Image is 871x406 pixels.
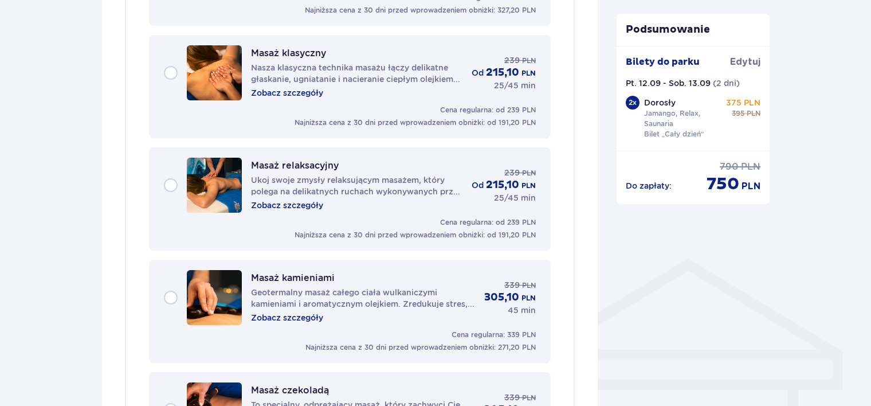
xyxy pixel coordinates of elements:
p: 750 [707,173,739,195]
p: Cena regularna: od 239 PLN [440,217,536,228]
p: PLN [521,68,536,79]
p: Ukoj swoje zmysły relaksującym masażem, który polega na delikatnych ruchach wykonywanych przy uży... [251,174,462,197]
p: PLN [521,293,536,303]
p: Cena regularna: od 239 PLN [440,105,536,115]
p: 339 [504,279,520,291]
p: Masaż klasyczny [251,48,326,58]
p: Zobacz szczegóły [251,312,323,323]
a: Edytuj [730,56,760,68]
p: ( 2 dni ) [713,77,740,89]
p: Bilet „Cały dzień” [644,129,704,139]
p: 339 [504,392,520,403]
p: PLN [747,108,760,119]
p: Dorosły [644,97,676,108]
p: Cena regularna: 339 PLN [452,330,536,340]
p: Najniższa cena z 30 dni przed wprowadzeniem obniżki: 327,20 PLN [305,5,536,15]
p: Pt. 12.09 - Sob. 13.09 [626,77,711,89]
span: PLN [522,393,536,403]
span: PLN [522,280,536,291]
p: Masaż czekoladą [251,385,329,396]
p: 239 [504,54,520,66]
p: 375 PLN [726,97,760,108]
p: od [472,67,484,79]
p: Najniższa cena z 30 dni przed wprowadzeniem obniżki: 271,20 PLN [305,342,536,353]
p: 395 [732,108,744,119]
p: 215,10 [486,178,519,192]
p: Geotermalny masaż całego ciała wulkaniczymi kamieniami i aromatycznym olejkiem. Zredukuje stres, ... [251,287,475,310]
p: 239 [504,167,520,178]
p: 25/45 min [494,192,536,204]
p: Zobacz szczegóły [251,87,323,99]
p: Masaż kamieniami [251,272,335,283]
p: PLN [521,181,536,191]
div: 2 x [626,96,639,110]
p: Najniższa cena z 30 dni przed wprowadzeniem obniżki: od 191,20 PLN [295,230,536,240]
p: 45 min [508,304,536,316]
p: Do zapłaty : [626,180,672,192]
p: 215,10 [486,66,519,80]
p: od [472,179,484,191]
p: 790 [720,161,739,173]
span: PLN [522,168,536,178]
p: Bilety do parku [626,56,700,68]
p: Zobacz szczegóły [251,200,323,211]
p: 25/45 min [494,80,536,91]
p: Podsumowanie [617,23,770,37]
img: 67ce9efe87111958943618.jpg [187,158,242,213]
img: 67ce9eebde0f1780497834.jpg [187,45,242,100]
p: Nasza klasyczna technika masażu łączy delikatne głaskanie, ugniatanie i nacieranie ciepłym olejki... [251,62,462,85]
p: Najniższa cena z 30 dni przed wprowadzeniem obniżki: od 191,20 PLN [295,118,536,128]
p: PLN [741,161,760,173]
img: 67ce9ec4495ed405526962.jpg [187,270,242,325]
span: PLN [522,56,536,66]
p: PLN [741,180,760,193]
p: 305,10 [484,291,519,304]
p: Jamango, Relax, Saunaria [644,108,723,129]
p: Masaż relaksacyjny [251,160,339,171]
